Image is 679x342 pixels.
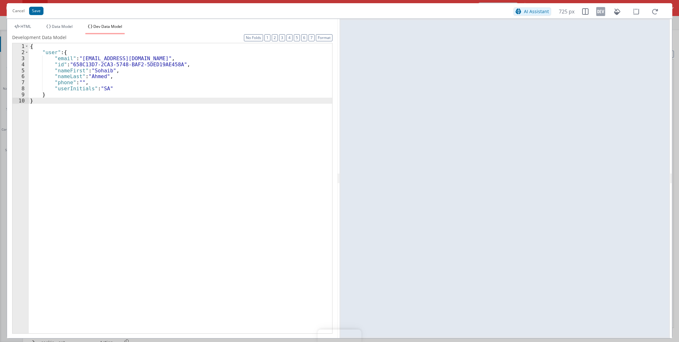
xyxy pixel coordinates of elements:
[52,24,73,29] span: Data Model
[9,6,28,15] button: Cancel
[279,34,285,41] button: 3
[12,43,29,49] div: 1
[513,7,551,16] button: AI Assistant
[12,68,29,74] div: 5
[12,55,29,61] div: 3
[12,85,29,92] div: 8
[12,49,29,55] div: 2
[29,7,43,15] button: Save
[12,79,29,85] div: 7
[12,92,29,98] div: 9
[308,34,315,41] button: 7
[12,34,66,41] span: Development Data Model
[316,34,332,41] button: Format
[272,34,278,41] button: 2
[12,73,29,79] div: 6
[559,8,574,15] span: 725 px
[524,8,549,14] span: AI Assistant
[301,34,307,41] button: 6
[264,34,270,41] button: 1
[294,34,300,41] button: 5
[244,34,263,41] button: No Folds
[12,98,29,104] div: 10
[93,24,122,29] span: Dev Data Model
[20,24,31,29] span: HTML
[286,34,293,41] button: 4
[12,61,29,68] div: 4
